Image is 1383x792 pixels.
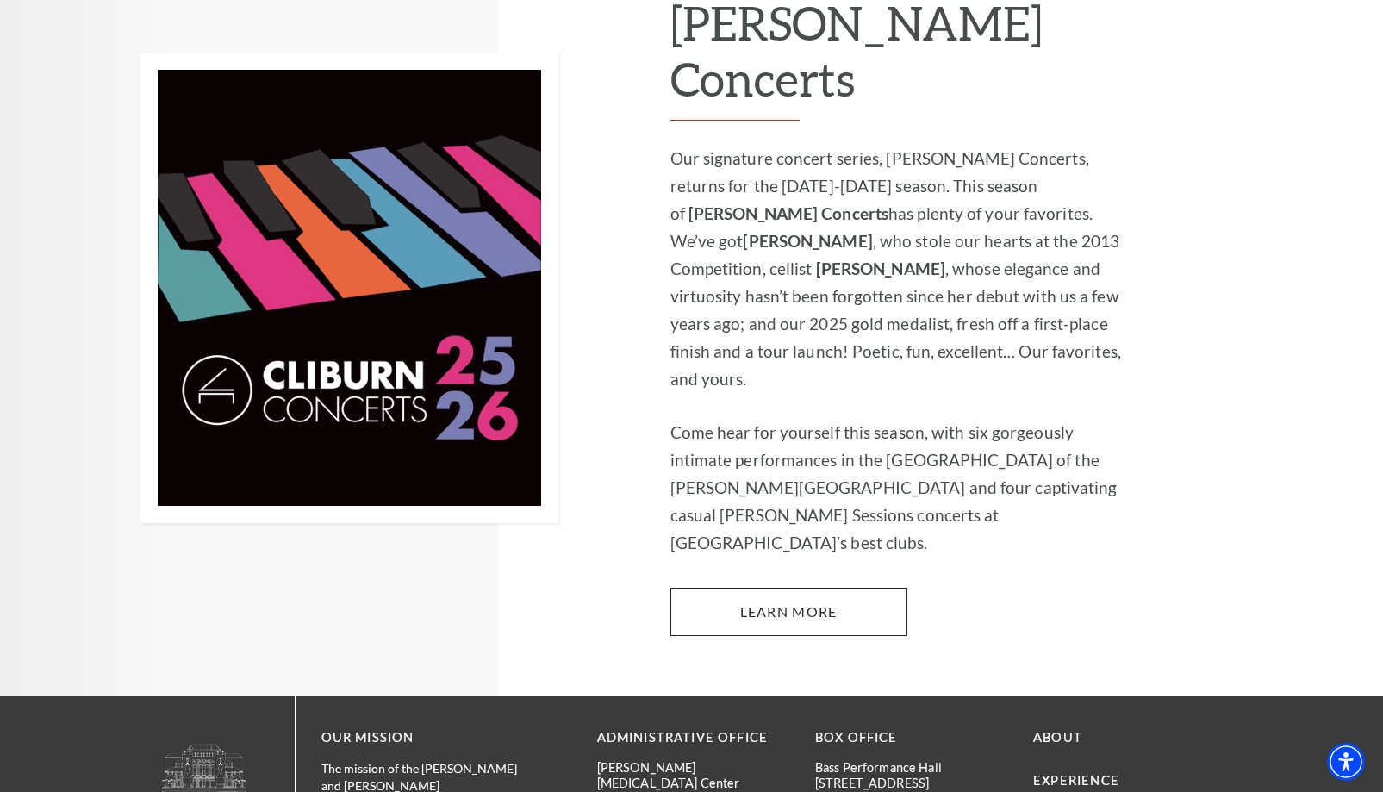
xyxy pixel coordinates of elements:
div: Accessibility Menu [1327,743,1365,781]
p: [PERSON_NAME][MEDICAL_DATA] Center [597,760,789,790]
strong: [PERSON_NAME] [816,259,945,278]
p: Our signature concert series, [PERSON_NAME] Concerts, returns for the [DATE]-[DATE] season. This ... [670,145,1131,393]
strong: [PERSON_NAME] [743,231,872,251]
img: 2025-2026 Cliburn Concerts [140,53,558,523]
p: OUR MISSION [321,727,537,749]
a: Learn More 2025-2026 Cliburn Concerts [670,588,907,636]
p: Come hear for yourself this season, with six gorgeously intimate performances in the [GEOGRAPHIC_... [670,419,1131,557]
p: Administrative Office [597,727,789,749]
p: Bass Performance Hall [815,760,1007,775]
p: [STREET_ADDRESS] [815,776,1007,790]
p: BOX OFFICE [815,727,1007,749]
strong: [PERSON_NAME] Concerts [688,203,888,223]
a: Experience [1033,773,1119,788]
a: About [1033,730,1082,745]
